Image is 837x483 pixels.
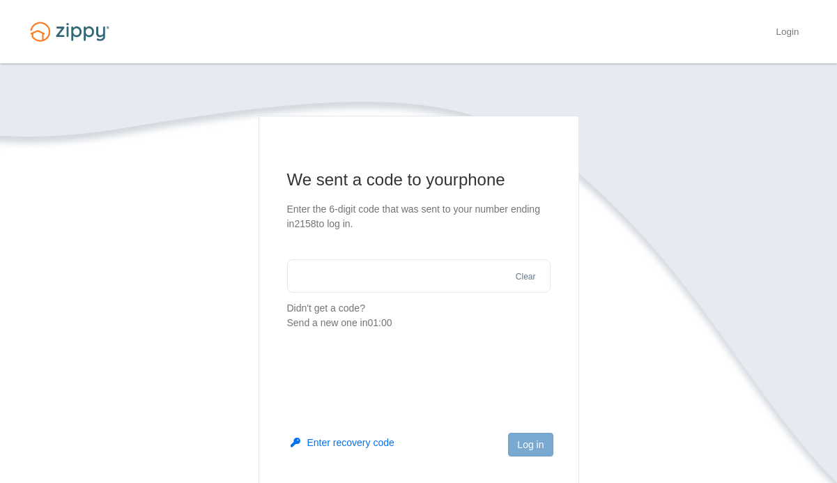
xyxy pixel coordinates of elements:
[508,433,553,457] button: Log in
[287,202,551,231] p: Enter the 6-digit code that was sent to your number ending in 2158 to log in.
[287,169,551,191] h1: We sent a code to your phone
[291,436,394,450] button: Enter recovery code
[512,270,540,284] button: Clear
[287,301,551,330] p: Didn't get a code?
[287,316,551,330] div: Send a new one in 01:00
[776,26,799,40] a: Login
[22,15,118,48] img: Logo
